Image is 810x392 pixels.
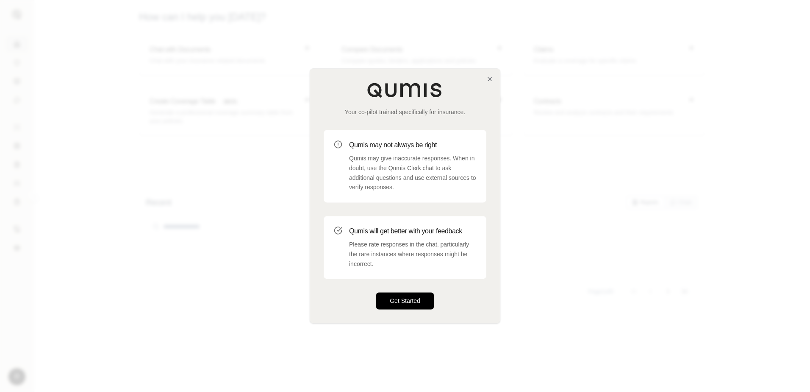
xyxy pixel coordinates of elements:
[349,226,476,236] h3: Qumis will get better with your feedback
[349,154,476,192] p: Qumis may give inaccurate responses. When in doubt, use the Qumis Clerk chat to ask additional qu...
[376,293,434,310] button: Get Started
[367,82,443,98] img: Qumis Logo
[349,240,476,269] p: Please rate responses in the chat, particularly the rare instances where responses might be incor...
[324,108,486,116] p: Your co-pilot trained specifically for insurance.
[349,140,476,150] h3: Qumis may not always be right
